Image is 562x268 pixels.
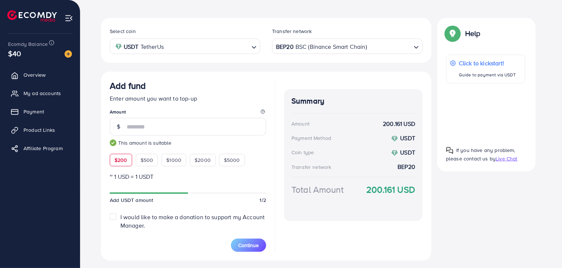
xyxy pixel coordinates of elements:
span: Product Links [23,126,55,134]
span: Payment [23,108,44,115]
img: Popup guide [446,27,459,40]
img: coin [391,150,398,156]
strong: USDT [400,134,415,142]
span: BSC (Binance Smart Chain) [295,41,367,52]
img: coin [391,135,398,142]
small: This amount is suitable [110,139,266,146]
p: Guide to payment via USDT [459,70,516,79]
a: Overview [6,68,75,82]
h3: Add fund [110,80,146,91]
p: Help [465,29,481,38]
strong: 200.161 USD [366,183,415,196]
span: $200 [115,156,127,164]
div: Search for option [110,39,260,54]
input: Search for option [368,41,411,52]
span: $40 [8,48,21,59]
a: Affiliate Program [6,141,75,156]
p: Click to kickstart! [459,59,516,68]
img: coin [115,43,122,50]
strong: USDT [400,148,415,156]
strong: BEP20 [276,41,294,52]
span: I would like to make a donation to support my Account Manager. [120,213,265,229]
strong: USDT [124,41,139,52]
span: Continue [238,242,259,249]
img: menu [65,14,73,22]
div: Total Amount [291,183,344,196]
input: Search for option [166,41,249,52]
div: Search for option [272,39,423,54]
img: Popup guide [446,147,453,154]
span: Live Chat [496,155,517,162]
h4: Summary [291,97,415,106]
strong: BEP20 [398,163,415,171]
p: Enter amount you want to top-up [110,94,266,103]
div: Transfer network [291,163,331,171]
span: $5000 [224,156,240,164]
span: $500 [141,156,153,164]
img: image [65,50,72,58]
img: logo [7,10,57,22]
button: Continue [231,239,266,252]
a: Payment [6,104,75,119]
p: ~ 1 USD = 1 USDT [110,172,266,181]
span: $1000 [166,156,181,164]
legend: Amount [110,109,266,118]
iframe: Chat [531,235,556,262]
span: 1/2 [260,196,266,204]
strong: 200.161 USD [383,120,415,128]
span: My ad accounts [23,90,61,97]
span: $2000 [195,156,211,164]
span: TetherUs [141,41,164,52]
label: Transfer network [272,28,312,35]
div: Payment Method [291,134,331,142]
div: Coin type [291,149,314,156]
span: Overview [23,71,46,79]
div: Amount [291,120,309,127]
img: guide [110,140,116,146]
span: Affiliate Program [23,145,63,152]
span: Add USDT amount [110,196,153,204]
label: Select coin [110,28,136,35]
span: If you have any problem, please contact us by [446,146,515,162]
a: Product Links [6,123,75,137]
a: My ad accounts [6,86,75,101]
span: Ecomdy Balance [8,40,48,48]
